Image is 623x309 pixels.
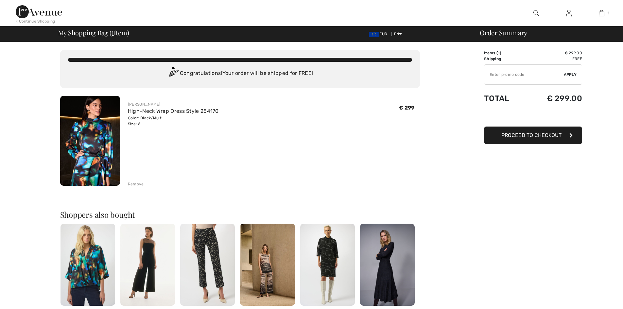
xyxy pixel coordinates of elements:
span: 1 [608,10,609,16]
a: High-Neck Wrap Dress Style 254170 [128,108,219,114]
img: Slim Ankle-Length Trousers Style 253097 [180,224,235,306]
iframe: PayPal [484,110,582,124]
span: EUR [369,32,390,36]
div: Order Summary [472,29,619,36]
span: Proceed to Checkout [501,132,562,138]
a: Sign In [561,9,577,17]
img: 1ère Avenue [16,5,62,18]
td: Shipping [484,56,525,62]
div: [PERSON_NAME] [128,101,219,107]
span: 1 [112,28,114,36]
span: € 299 [399,105,415,111]
img: Geometric Casual Mid-Rise Trousers Style 251188 [240,224,295,306]
img: Congratulation2.svg [167,67,180,80]
td: € 299.00 [525,50,582,56]
input: Promo code [484,65,564,84]
img: V-Neck Relaxed Pullover Style 254097 [61,224,115,306]
td: Total [484,87,525,110]
img: High-Neck Wrap Dress Style 254170 [60,96,120,186]
span: 1 [498,51,500,55]
td: € 299.00 [525,87,582,110]
img: My Info [566,9,572,17]
div: < Continue Shopping [16,18,55,24]
span: EN [394,32,402,36]
img: Knee-Length Shift Dress Style 253197 [300,224,355,306]
div: Remove [128,181,144,187]
img: Sleeveless Formal Jumpsuit Style 251748 [120,224,175,306]
button: Proceed to Checkout [484,127,582,144]
span: Apply [564,72,577,77]
div: Color: Black/Multi Size: 6 [128,115,219,127]
img: My Bag [599,9,604,17]
div: Congratulations! Your order will be shipped for FREE! [68,67,412,80]
img: search the website [533,9,539,17]
span: My Shopping Bag ( Item) [58,29,129,36]
img: Euro [369,32,379,37]
h2: Shoppers also bought [60,211,420,218]
td: Free [525,56,582,62]
a: 1 [585,9,617,17]
td: Items ( ) [484,50,525,56]
img: Elegant Pleated A-Line Dress Style 253987 [360,224,415,306]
